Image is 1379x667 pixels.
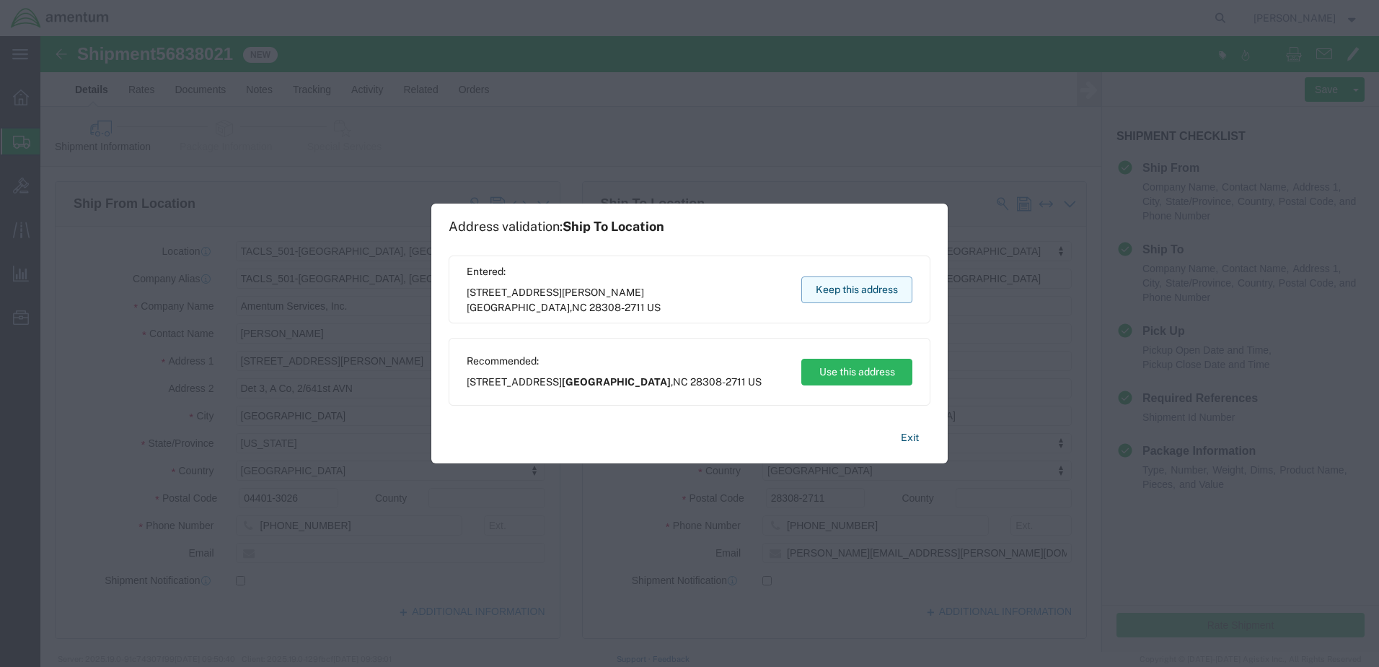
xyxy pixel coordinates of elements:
button: Use this address [801,359,912,385]
span: [STREET_ADDRESS] , [467,375,762,390]
button: Exit [889,425,930,450]
span: 28308-2711 [690,376,746,388]
span: US [647,302,661,313]
span: Recommended: [467,354,762,369]
span: [PERSON_NAME][GEOGRAPHIC_DATA] [467,287,644,313]
span: US [748,376,762,388]
span: Ship To Location [563,219,664,234]
span: [STREET_ADDRESS] , [467,285,788,315]
button: Keep this address [801,276,912,303]
span: NC [673,376,688,388]
h1: Address validation: [449,219,664,235]
span: [GEOGRAPHIC_DATA] [562,376,671,388]
span: 28308-2711 [589,302,645,313]
span: NC [572,302,587,313]
span: Entered: [467,264,788,279]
